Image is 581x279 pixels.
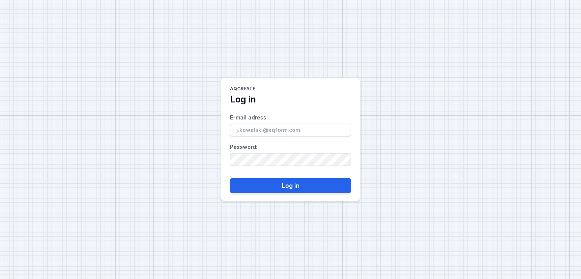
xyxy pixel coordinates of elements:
[230,124,351,136] input: E-mail adress:
[230,141,351,166] label: Password :
[230,112,351,136] label: E-mail adress :
[230,178,351,193] button: Log in
[230,153,351,166] input: Password:
[230,86,255,93] h1: AQcreate
[230,93,256,105] h2: Log in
